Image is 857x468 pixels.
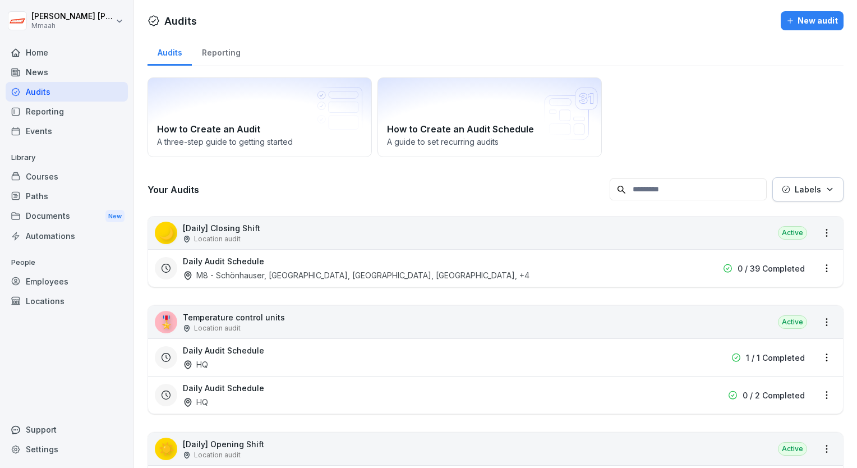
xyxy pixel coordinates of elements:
[778,226,807,240] div: Active
[31,22,113,30] p: Mmaah
[6,439,128,459] a: Settings
[786,15,838,27] div: New audit
[6,82,128,102] a: Audits
[194,234,241,244] p: Location audit
[183,269,529,281] div: M8 - Schönhauser, [GEOGRAPHIC_DATA], [GEOGRAPHIC_DATA], [GEOGRAPHIC_DATA] , +4
[746,352,805,364] p: 1 / 1 Completed
[183,382,264,394] h3: Daily Audit Schedule
[183,222,260,234] p: [Daily] Closing Shift
[738,263,805,274] p: 0 / 39 Completed
[183,396,208,408] div: HQ
[183,255,264,267] h3: Daily Audit Schedule
[148,183,604,196] h3: Your Audits
[743,389,805,401] p: 0 / 2 Completed
[157,136,362,148] p: A three-step guide to getting started
[387,122,592,136] h2: How to Create an Audit Schedule
[155,311,177,333] div: 🎖️
[194,323,241,333] p: Location audit
[155,438,177,460] div: ☀️
[6,206,128,227] div: Documents
[183,345,264,356] h3: Daily Audit Schedule
[192,37,250,66] a: Reporting
[6,226,128,246] a: Automations
[183,438,264,450] p: [Daily] Opening Shift
[387,136,592,148] p: A guide to set recurring audits
[795,183,821,195] p: Labels
[6,206,128,227] a: DocumentsNew
[377,77,602,157] a: How to Create an Audit ScheduleA guide to set recurring audits
[164,13,197,29] h1: Audits
[6,62,128,82] a: News
[6,420,128,439] div: Support
[6,186,128,206] a: Paths
[183,311,285,323] p: Temperature control units
[6,121,128,141] a: Events
[781,11,844,30] button: New audit
[6,43,128,62] a: Home
[155,222,177,244] div: 🌙
[778,442,807,456] div: Active
[6,272,128,291] a: Employees
[778,315,807,329] div: Active
[194,450,241,460] p: Location audit
[6,149,128,167] p: Library
[772,177,844,201] button: Labels
[6,167,128,186] a: Courses
[6,291,128,311] a: Locations
[148,37,192,66] a: Audits
[31,12,113,21] p: [PERSON_NAME] [PERSON_NAME]
[105,210,125,223] div: New
[183,359,208,370] div: HQ
[148,77,372,157] a: How to Create an AuditA three-step guide to getting started
[6,102,128,121] a: Reporting
[6,254,128,272] p: People
[157,122,362,136] h2: How to Create an Audit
